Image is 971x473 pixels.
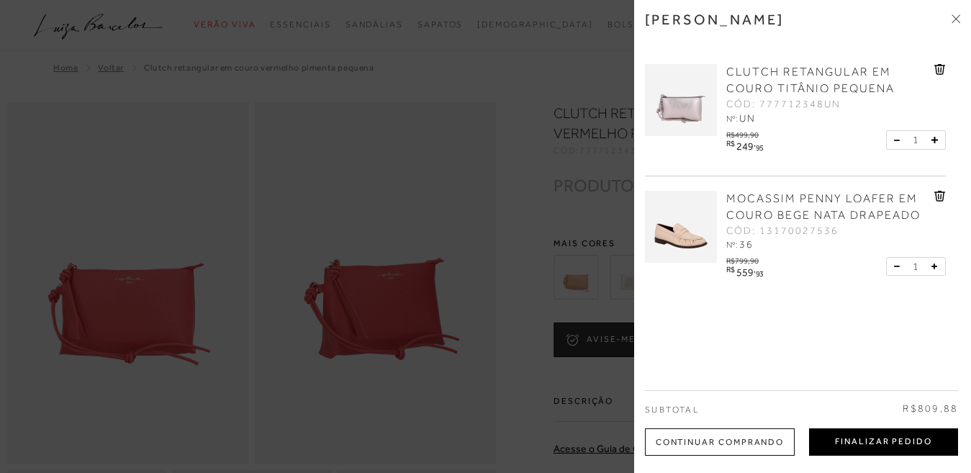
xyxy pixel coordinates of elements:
span: 93 [756,269,764,278]
a: MOCASSIM PENNY LOAFER EM COURO BEGE NATA DRAPEADO [726,191,931,224]
span: CÓD: 777712348UN [726,97,841,112]
span: 249 [736,140,754,152]
div: R$499,90 [726,127,766,139]
i: R$ [726,266,734,274]
button: Finalizar Pedido [809,428,958,456]
span: CÓD: 13170027536 [726,224,839,238]
span: 559 [736,266,754,278]
span: MOCASSIM PENNY LOAFER EM COURO BEGE NATA DRAPEADO [726,192,921,222]
i: R$ [726,140,734,148]
span: 95 [756,143,764,152]
span: 36 [739,238,754,250]
i: , [754,266,764,274]
img: MOCASSIM PENNY LOAFER EM COURO BEGE NATA DRAPEADO [645,191,717,263]
a: CLUTCH RETANGULAR EM COURO TITÂNIO PEQUENA [726,64,931,97]
img: CLUTCH RETANGULAR EM COURO TITÂNIO PEQUENA [645,64,717,136]
span: CLUTCH RETANGULAR EM COURO TITÂNIO PEQUENA [726,66,895,95]
i: , [754,140,764,148]
div: R$799,90 [726,253,766,265]
span: 1 [913,259,918,274]
span: R$809,88 [903,402,958,416]
h3: [PERSON_NAME] [645,11,785,28]
span: Subtotal [645,405,699,415]
span: Nº: [726,114,738,124]
span: 1 [913,132,918,148]
span: Nº: [726,240,738,250]
span: UN [739,112,756,124]
div: Continuar Comprando [645,428,795,456]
